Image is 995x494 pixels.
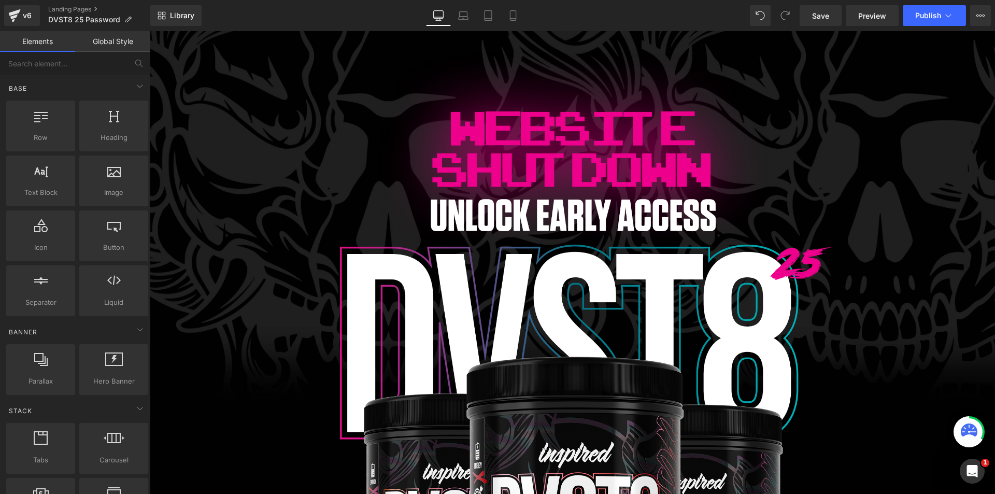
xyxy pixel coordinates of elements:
span: Parallax [9,376,72,387]
span: Image [82,187,145,198]
a: Tablet [476,5,501,26]
span: Preview [858,10,886,21]
button: More [970,5,991,26]
a: Mobile [501,5,525,26]
a: New Library [150,5,202,26]
span: Liquid [82,297,145,308]
span: Carousel [82,455,145,465]
span: Stack [8,406,33,416]
span: Library [170,11,194,20]
a: Landing Pages [48,5,150,13]
a: Preview [846,5,899,26]
span: Button [82,242,145,253]
div: v6 [21,9,34,22]
a: v6 [4,5,40,26]
span: Heading [82,132,145,143]
button: Publish [903,5,966,26]
a: Global Style [75,31,150,52]
span: Publish [915,11,941,20]
button: Redo [775,5,795,26]
span: Icon [9,242,72,253]
span: Text Block [9,187,72,198]
a: Desktop [426,5,451,26]
iframe: Intercom live chat [960,459,985,484]
span: 1 [981,459,989,467]
span: DVST8 25 Password [48,16,120,24]
span: Row [9,132,72,143]
span: Save [812,10,829,21]
span: Hero Banner [82,376,145,387]
a: Laptop [451,5,476,26]
span: Tabs [9,455,72,465]
span: Base [8,83,28,93]
span: Banner [8,327,38,337]
span: Separator [9,297,72,308]
button: Undo [750,5,771,26]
